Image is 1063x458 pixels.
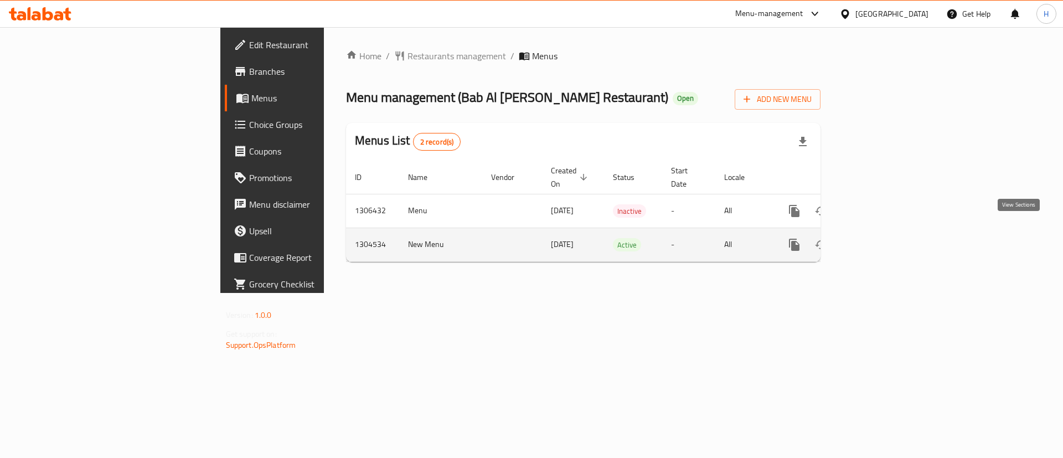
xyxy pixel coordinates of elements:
[249,145,389,158] span: Coupons
[255,308,272,322] span: 1.0.0
[532,49,558,63] span: Menus
[407,49,506,63] span: Restaurants management
[225,32,398,58] a: Edit Restaurant
[551,203,574,218] span: [DATE]
[225,164,398,191] a: Promotions
[744,92,812,106] span: Add New Menu
[225,218,398,244] a: Upsell
[662,228,715,261] td: -
[346,85,668,110] span: Menu management ( Bab Al [PERSON_NAME] Restaurant )
[408,171,442,184] span: Name
[673,94,698,103] span: Open
[249,118,389,131] span: Choice Groups
[249,65,389,78] span: Branches
[613,204,646,218] div: Inactive
[613,239,641,251] span: Active
[249,171,389,184] span: Promotions
[413,133,461,151] div: Total records count
[355,171,376,184] span: ID
[249,224,389,238] span: Upsell
[225,85,398,111] a: Menus
[226,308,253,322] span: Version:
[510,49,514,63] li: /
[225,191,398,218] a: Menu disclaimer
[249,251,389,264] span: Coverage Report
[613,238,641,251] div: Active
[414,137,461,147] span: 2 record(s)
[715,194,772,228] td: All
[225,138,398,164] a: Coupons
[226,338,296,352] a: Support.OpsPlatform
[613,171,649,184] span: Status
[781,231,808,258] button: more
[225,271,398,297] a: Grocery Checklist
[662,194,715,228] td: -
[671,164,702,191] span: Start Date
[789,128,816,155] div: Export file
[491,171,529,184] span: Vendor
[346,49,821,63] nav: breadcrumb
[249,38,389,52] span: Edit Restaurant
[346,161,896,262] table: enhanced table
[226,327,277,341] span: Get support on:
[772,161,896,194] th: Actions
[551,164,591,191] span: Created On
[855,8,928,20] div: [GEOGRAPHIC_DATA]
[399,228,482,261] td: New Menu
[225,58,398,85] a: Branches
[735,7,803,20] div: Menu-management
[724,171,759,184] span: Locale
[735,89,821,110] button: Add New Menu
[249,277,389,291] span: Grocery Checklist
[399,194,482,228] td: Menu
[251,91,389,105] span: Menus
[673,92,698,105] div: Open
[1044,8,1049,20] span: H
[551,237,574,251] span: [DATE]
[394,49,506,63] a: Restaurants management
[715,228,772,261] td: All
[781,198,808,224] button: more
[808,198,834,224] button: Change Status
[249,198,389,211] span: Menu disclaimer
[355,132,461,151] h2: Menus List
[225,244,398,271] a: Coverage Report
[613,205,646,218] span: Inactive
[225,111,398,138] a: Choice Groups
